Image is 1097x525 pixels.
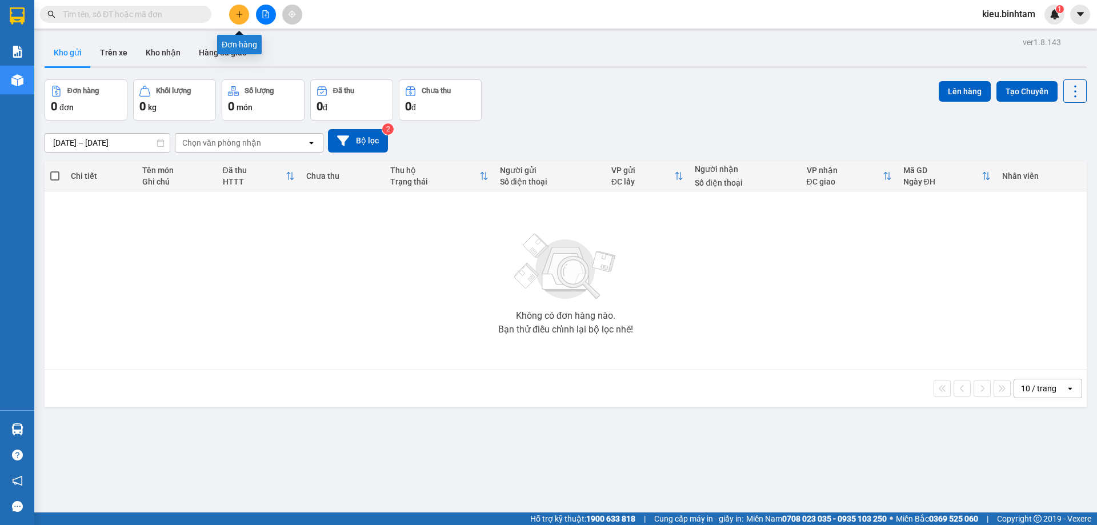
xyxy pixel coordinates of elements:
div: Người nhận [695,165,795,174]
div: Số điện thoại [695,178,795,187]
img: logo-vxr [10,7,25,25]
div: Không có đơn hàng nào. [516,311,615,320]
span: 0 [51,99,57,113]
span: kg [148,103,157,112]
div: Đã thu [333,87,354,95]
div: ĐC giao [807,177,883,186]
input: Tìm tên, số ĐT hoặc mã đơn [63,8,198,21]
span: question-circle [12,450,23,460]
button: Đơn hàng0đơn [45,79,127,121]
button: Chưa thu0đ [399,79,482,121]
span: ⚪️ [890,516,893,521]
div: Khối lượng [156,87,191,95]
button: Hàng đã giao [190,39,256,66]
th: Toggle SortBy [606,161,690,191]
button: plus [229,5,249,25]
th: Toggle SortBy [898,161,996,191]
div: Người gửi [500,166,600,175]
span: | [987,512,988,525]
button: aim [282,5,302,25]
span: kieu.binhtam [973,7,1044,21]
div: Ngày ĐH [903,177,982,186]
div: HTTT [223,177,286,186]
strong: 0369 525 060 [929,514,978,523]
span: plus [235,10,243,18]
button: Trên xe [91,39,137,66]
img: warehouse-icon [11,74,23,86]
div: VP nhận [807,166,883,175]
div: 10 / trang [1021,383,1056,394]
span: 0 [228,99,234,113]
div: Chi tiết [71,171,130,181]
button: Số lượng0món [222,79,305,121]
div: Bạn thử điều chỉnh lại bộ lọc nhé! [498,325,633,334]
div: Chọn văn phòng nhận [182,137,261,149]
button: Đã thu0đ [310,79,393,121]
span: món [237,103,253,112]
div: ver 1.8.143 [1023,36,1061,49]
span: 1 [1058,5,1062,13]
img: svg+xml;base64,PHN2ZyBjbGFzcz0ibGlzdC1wbHVnX19zdmciIHhtbG5zPSJodHRwOi8vd3d3LnczLm9yZy8yMDAwL3N2Zy... [509,227,623,307]
span: 0 [139,99,146,113]
button: Bộ lọc [328,129,388,153]
img: solution-icon [11,46,23,58]
div: Số lượng [245,87,274,95]
span: | [644,512,646,525]
img: warehouse-icon [11,423,23,435]
span: search [47,10,55,18]
span: Cung cấp máy in - giấy in: [654,512,743,525]
sup: 2 [382,123,394,135]
strong: 1900 633 818 [586,514,635,523]
div: Trạng thái [390,177,479,186]
div: Chưa thu [306,171,379,181]
span: đơn [59,103,74,112]
span: Miền Bắc [896,512,978,525]
span: đ [323,103,327,112]
div: Thu hộ [390,166,479,175]
div: Chưa thu [422,87,451,95]
div: Đơn hàng [67,87,99,95]
sup: 1 [1056,5,1064,13]
span: 0 [405,99,411,113]
button: Tạo Chuyến [996,81,1058,102]
div: ĐC lấy [611,177,675,186]
svg: open [1066,384,1075,393]
div: Mã GD [903,166,982,175]
button: caret-down [1070,5,1090,25]
div: Đã thu [223,166,286,175]
span: 0 [317,99,323,113]
img: icon-new-feature [1050,9,1060,19]
button: Kho nhận [137,39,190,66]
span: aim [288,10,296,18]
input: Select a date range. [45,134,170,152]
th: Toggle SortBy [217,161,301,191]
th: Toggle SortBy [801,161,898,191]
span: đ [411,103,416,112]
div: VP gửi [611,166,675,175]
span: notification [12,475,23,486]
div: Đơn hàng [217,35,262,54]
button: Khối lượng0kg [133,79,216,121]
span: Miền Nam [746,512,887,525]
span: caret-down [1075,9,1086,19]
div: Tên món [142,166,211,175]
button: Lên hàng [939,81,991,102]
div: Ghi chú [142,177,211,186]
div: Nhân viên [1002,171,1081,181]
span: Hỗ trợ kỹ thuật: [530,512,635,525]
button: file-add [256,5,276,25]
strong: 0708 023 035 - 0935 103 250 [782,514,887,523]
div: Số điện thoại [500,177,600,186]
span: copyright [1034,515,1042,523]
th: Toggle SortBy [385,161,494,191]
span: file-add [262,10,270,18]
button: Kho gửi [45,39,91,66]
span: message [12,501,23,512]
svg: open [307,138,316,147]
